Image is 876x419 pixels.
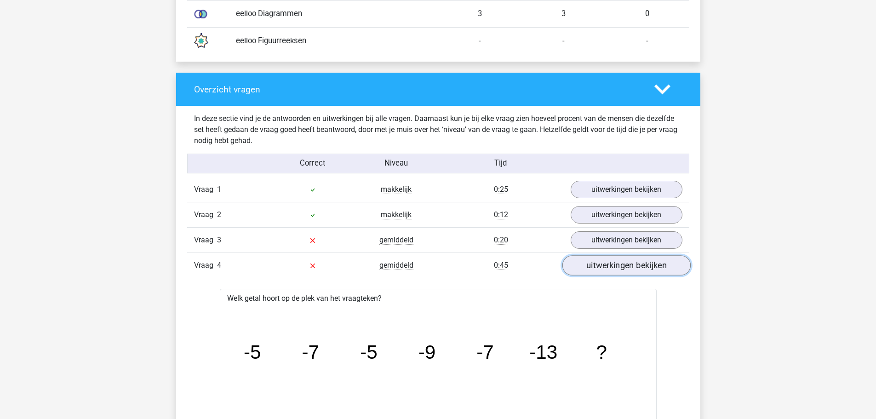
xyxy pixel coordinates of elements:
[596,341,607,363] tspan: ?
[217,210,221,219] span: 2
[355,158,438,169] div: Niveau
[379,235,413,245] span: gemiddeld
[187,113,689,146] div: In deze sectie vind je de antwoorden en uitwerkingen bij alle vragen. Daarnaast kun je bij elke v...
[494,235,508,245] span: 0:20
[438,8,522,20] div: 3
[229,8,438,20] div: eelloo Diagrammen
[189,29,212,52] img: figure_sequences.119d9c38ed9f.svg
[229,35,438,47] div: eelloo Figuurreeksen
[606,8,689,20] div: 0
[381,185,412,194] span: makkelijk
[194,184,217,195] span: Vraag
[302,341,319,363] tspan: -7
[476,341,494,363] tspan: -7
[418,341,435,363] tspan: -9
[494,261,508,270] span: 0:45
[360,341,378,363] tspan: -5
[379,261,413,270] span: gemiddeld
[494,210,508,219] span: 0:12
[381,210,412,219] span: makkelijk
[606,35,689,47] div: -
[194,209,217,220] span: Vraag
[217,261,221,270] span: 4
[244,341,261,363] tspan: -5
[194,235,217,246] span: Vraag
[562,255,690,276] a: uitwerkingen bekijken
[571,231,682,249] a: uitwerkingen bekijken
[438,35,522,47] div: -
[271,158,355,169] div: Correct
[494,185,508,194] span: 0:25
[522,8,606,20] div: 3
[189,3,212,26] img: venn_diagrams.7c7bf626473a.svg
[217,185,221,194] span: 1
[194,260,217,271] span: Vraag
[217,235,221,244] span: 3
[571,206,682,224] a: uitwerkingen bekijken
[522,35,606,47] div: -
[571,181,682,198] a: uitwerkingen bekijken
[194,84,641,95] h4: Overzicht vragen
[438,158,563,169] div: Tijd
[529,341,557,363] tspan: -13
